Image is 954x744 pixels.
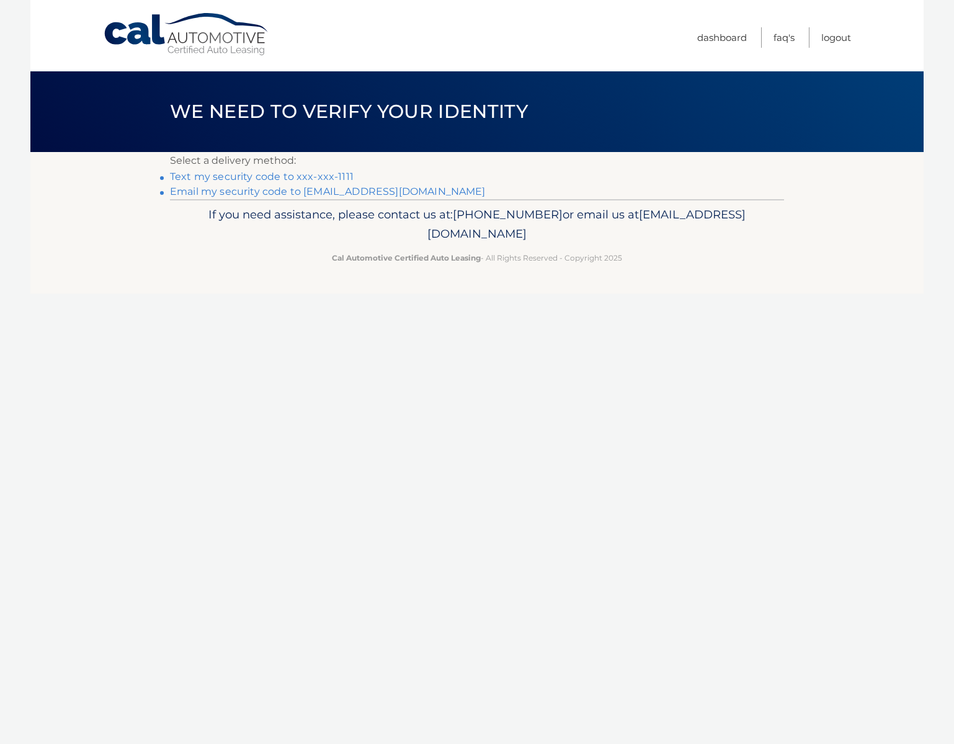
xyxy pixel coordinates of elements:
[178,205,776,244] p: If you need assistance, please contact us at: or email us at
[697,27,747,48] a: Dashboard
[178,251,776,264] p: - All Rights Reserved - Copyright 2025
[170,100,528,123] span: We need to verify your identity
[170,171,354,182] a: Text my security code to xxx-xxx-1111
[103,12,270,56] a: Cal Automotive
[773,27,795,48] a: FAQ's
[821,27,851,48] a: Logout
[332,253,481,262] strong: Cal Automotive Certified Auto Leasing
[453,207,563,222] span: [PHONE_NUMBER]
[170,152,784,169] p: Select a delivery method:
[170,186,486,197] a: Email my security code to [EMAIL_ADDRESS][DOMAIN_NAME]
